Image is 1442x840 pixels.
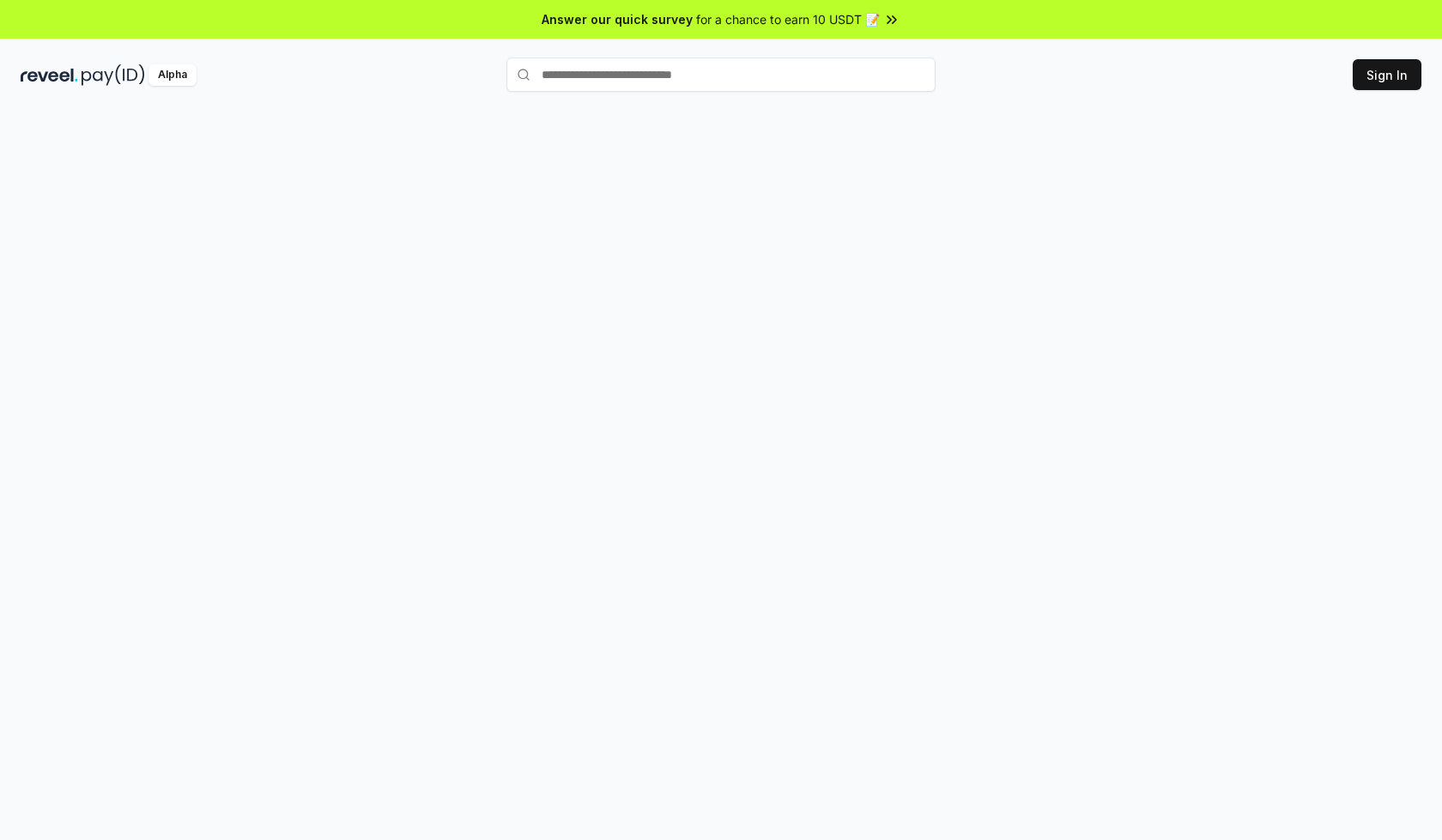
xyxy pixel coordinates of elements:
[542,10,693,28] span: Answer our quick survey
[148,64,197,86] div: Alpha
[21,64,78,86] img: reveel_dark
[1353,59,1421,90] button: Sign In
[82,64,145,86] img: pay_id
[696,10,880,28] span: for a chance to earn 10 USDT 📝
